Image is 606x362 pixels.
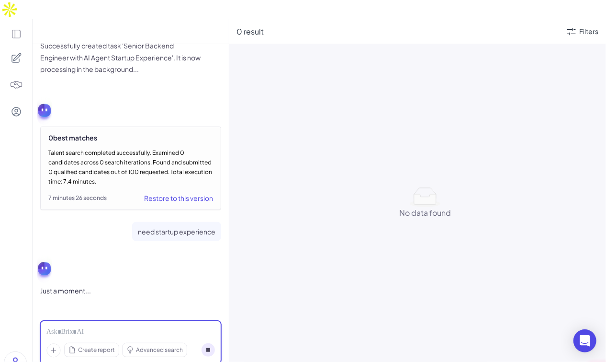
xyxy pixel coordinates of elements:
[10,78,23,92] img: 4blF7nbYMBMHBwcHBwcHBwcHBwcHBwcHB4es+Bd0DLy0SdzEZwAAAABJRU5ErkJggg==
[573,329,596,352] div: Open Intercom Messenger
[48,133,213,142] div: 0 best matches
[48,194,107,202] div: 7 minutes 26 seconds
[78,346,115,354] span: Create report
[236,26,264,36] span: 0 result
[40,285,221,296] div: Just a moment...
[138,226,215,238] p: need startup experience
[48,148,213,187] div: Talent search completed successfully. Examined 0 candidates across 0 search iterations. Found and...
[136,346,183,354] span: Advanced search
[40,40,203,75] p: Successfully created task 'Senior Backend Engineer with AI Agent Startup Experience'. It is now p...
[579,26,598,36] div: Filters
[399,207,451,219] div: No data found
[144,192,213,204] div: Restore to this version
